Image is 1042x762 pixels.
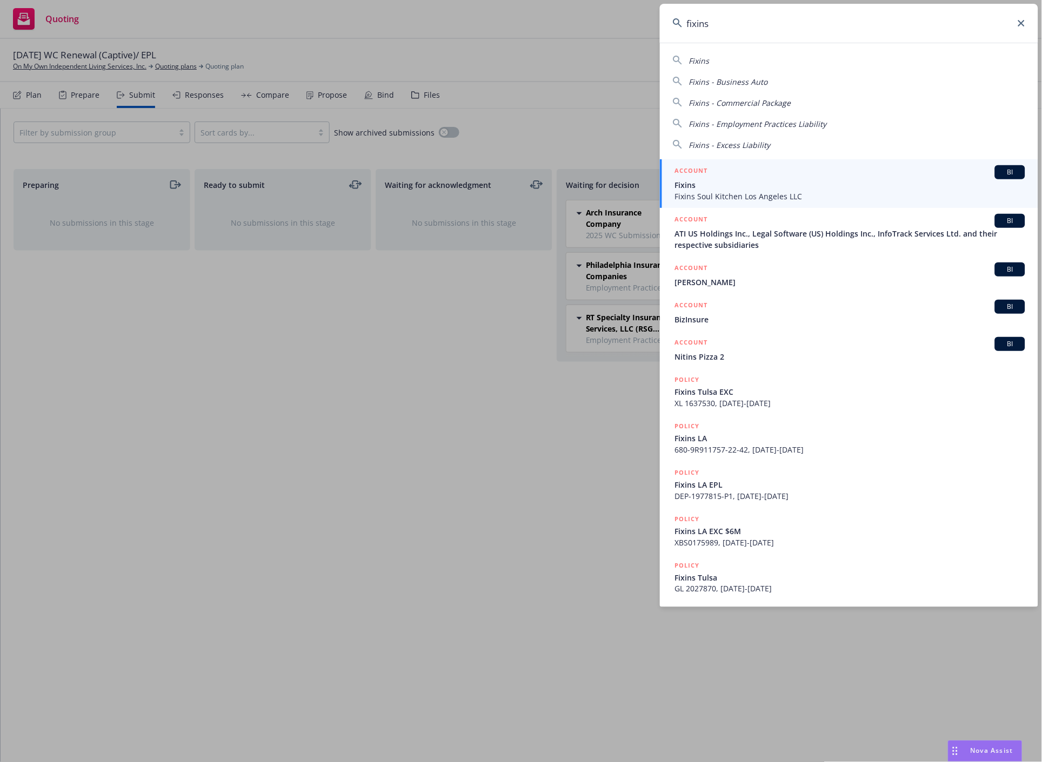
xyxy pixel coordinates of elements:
a: POLICYFixins Tulsa EXCXL 1637530, [DATE]-[DATE] [660,368,1038,415]
span: Fixins [675,179,1025,191]
a: ACCOUNTBIBizInsure [660,294,1038,331]
h5: POLICY [675,467,700,478]
a: POLICYFixins LA EPLDEP-1977815-P1, [DATE]-[DATE] [660,461,1038,508]
span: BizInsure [675,314,1025,325]
span: BI [999,216,1021,226]
span: GL 2027870, [DATE]-[DATE] [675,583,1025,595]
span: Fixins - Excess Liability [689,140,771,150]
a: POLICYFixins LA EXC $6MXBS0175989, [DATE]-[DATE] [660,508,1038,554]
h5: POLICY [675,374,700,385]
h5: ACCOUNT [675,300,708,313]
div: Drag to move [949,741,962,761]
h5: POLICY [675,560,700,571]
span: Nova Assist [971,746,1013,756]
span: DEP-1977815-P1, [DATE]-[DATE] [675,490,1025,502]
span: [PERSON_NAME] [675,277,1025,288]
h5: ACCOUNT [675,337,708,350]
span: BI [999,265,1021,274]
a: ACCOUNTBIATI US Holdings Inc., Legal Software (US) Holdings Inc., InfoTrack Services Ltd. and the... [660,208,1038,257]
button: Nova Assist [948,740,1023,762]
span: Fixins [689,56,710,66]
a: ACCOUNTBI[PERSON_NAME] [660,257,1038,294]
span: 680-9R911757-22-42, [DATE]-[DATE] [675,444,1025,455]
span: BI [999,302,1021,312]
span: XL 1637530, [DATE]-[DATE] [675,397,1025,409]
h5: ACCOUNT [675,214,708,227]
a: ACCOUNTBINitins Pizza 2 [660,331,1038,368]
a: POLICYFixins LA680-9R911757-22-42, [DATE]-[DATE] [660,415,1038,461]
span: XBS0175989, [DATE]-[DATE] [675,537,1025,548]
a: POLICYFixins TulsaGL 2027870, [DATE]-[DATE] [660,554,1038,601]
span: Fixins Tulsa EXC [675,386,1025,397]
span: Nitins Pizza 2 [675,351,1025,362]
h5: ACCOUNT [675,165,708,178]
input: Search... [660,4,1038,43]
span: Fixins Tulsa [675,572,1025,583]
span: Fixins LA [675,433,1025,444]
span: BI [999,339,1021,349]
span: Fixins - Commercial Package [689,98,791,108]
span: Fixins LA EPL [675,479,1025,490]
a: ACCOUNTBIFixinsFixins Soul Kitchen Los Angeles LLC [660,159,1038,208]
span: Fixins - Employment Practices Liability [689,119,827,129]
h5: POLICY [675,421,700,431]
h5: ACCOUNT [675,262,708,275]
span: BI [999,167,1021,177]
h5: POLICY [675,514,700,524]
span: Fixins Soul Kitchen Los Angeles LLC [675,191,1025,202]
span: ATI US Holdings Inc., Legal Software (US) Holdings Inc., InfoTrack Services Ltd. and their respec... [675,228,1025,251]
span: Fixins - Business Auto [689,77,768,87]
span: Fixins LA EXC $6M [675,525,1025,537]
